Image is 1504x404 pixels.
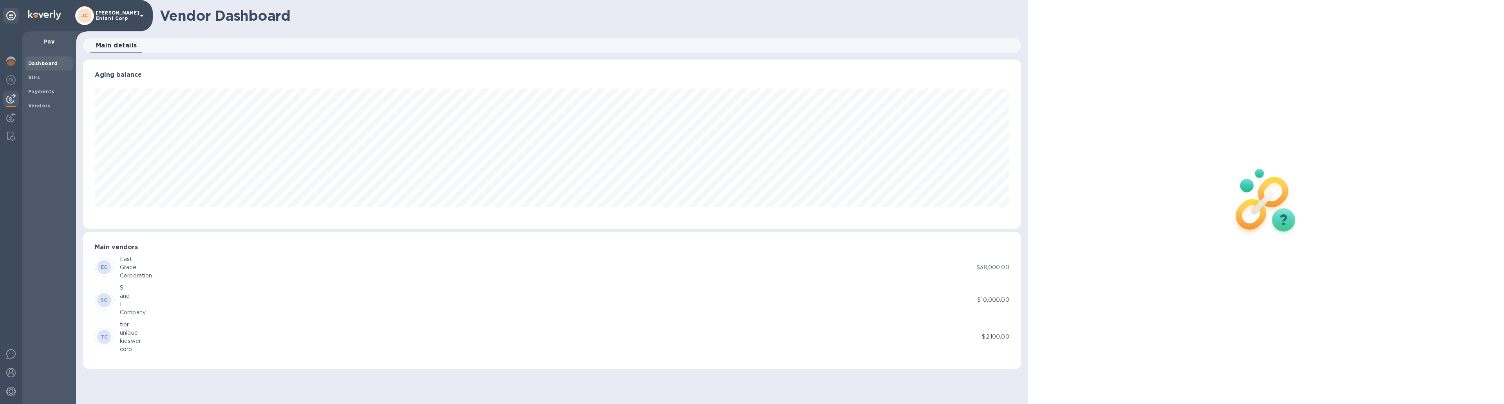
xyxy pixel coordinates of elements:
div: tior [120,321,141,329]
div: F [120,300,146,308]
div: S [120,284,146,292]
b: TC [101,334,108,340]
div: corp [120,345,141,353]
b: Bills [28,74,40,80]
b: EC [101,264,108,270]
h3: Main vendors [95,244,1009,251]
div: unique [120,329,141,337]
h1: Vendor Dashboard [160,7,1016,24]
b: Vendors [28,103,51,109]
div: East [120,255,152,263]
div: Corporation [120,272,152,280]
p: $2,100.00 [982,333,1009,341]
div: Unpin categories [3,8,19,24]
div: Grace [120,263,152,272]
div: and [120,292,146,300]
b: SC [101,297,108,303]
div: kidswer [120,337,141,345]
p: [PERSON_NAME] Enfant Corp [96,10,135,21]
b: Payments [28,89,54,94]
p: $38,000.00 [976,263,1009,272]
p: Pay [28,38,70,45]
h3: Aging balance [95,71,1009,79]
b: Dashboard [28,60,58,66]
b: JC [81,13,88,18]
p: $10,000.00 [977,296,1009,304]
span: Main details [96,40,137,51]
img: Foreign exchange [6,75,16,85]
div: Company [120,308,146,317]
img: Logo [28,10,61,20]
